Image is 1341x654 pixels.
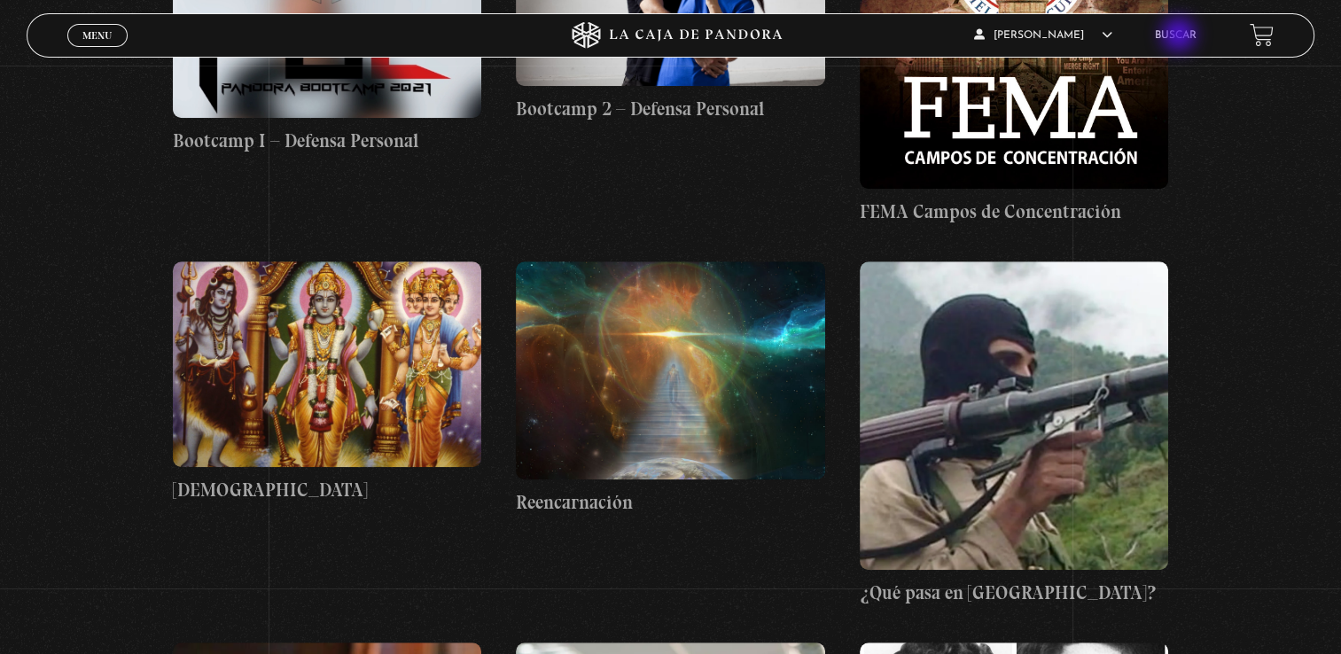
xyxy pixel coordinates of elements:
span: [PERSON_NAME] [974,30,1112,41]
a: ¿Qué pasa en [GEOGRAPHIC_DATA]? [860,261,1169,607]
h4: Reencarnación [516,488,825,517]
h4: Bootcamp 2 – Defensa Personal [516,95,825,123]
a: View your shopping cart [1250,23,1274,47]
a: Reencarnación [516,261,825,517]
a: [DEMOGRAPHIC_DATA] [173,261,482,504]
h4: Bootcamp I – Defensa Personal [173,127,482,155]
h4: ¿Qué pasa en [GEOGRAPHIC_DATA]? [860,579,1169,607]
span: Cerrar [76,45,118,58]
a: Buscar [1155,30,1197,41]
span: Menu [82,30,112,41]
h4: FEMA Campos de Concentración [860,198,1169,226]
h4: [DEMOGRAPHIC_DATA] [173,476,482,504]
